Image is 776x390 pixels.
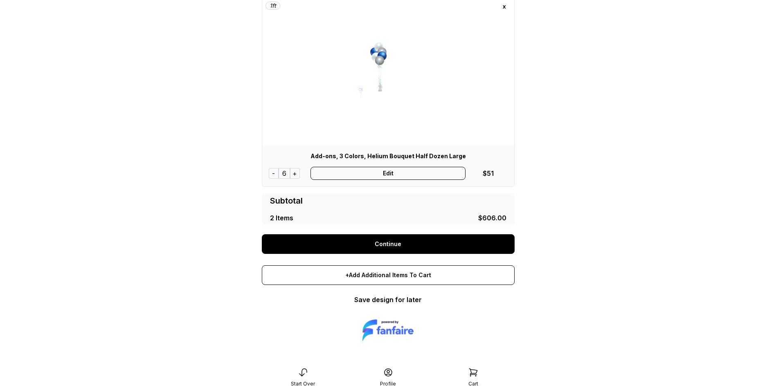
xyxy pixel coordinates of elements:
div: - [269,168,279,179]
div: 1 ft [265,2,280,10]
div: Start Over [291,381,315,387]
div: Subtotal [270,195,303,206]
div: +Add Additional Items To Cart [262,265,515,285]
div: 6 [279,168,290,179]
div: + [290,168,300,179]
div: Cart [468,381,478,387]
img: logo [362,318,414,343]
div: $51 [483,168,494,178]
div: Add-ons, 3 Colors, Helium Bouquet Half Dozen Large [269,152,508,160]
div: Edit [310,167,466,180]
a: Continue [262,234,515,254]
div: 2 Items [270,213,293,223]
a: Save design for later [354,296,422,304]
div: $606.00 [478,213,506,223]
div: Profile [380,381,396,387]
